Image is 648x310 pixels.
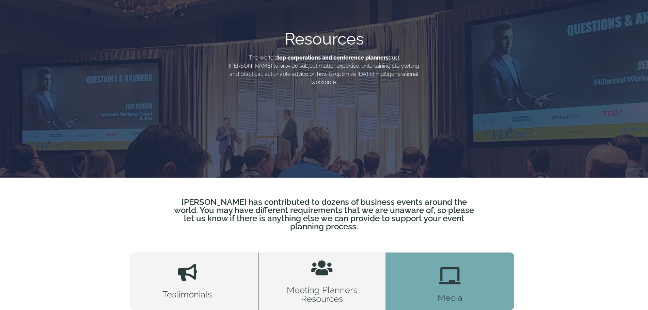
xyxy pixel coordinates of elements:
h2: Media [438,293,462,302]
h1: Resources [285,31,364,47]
a: Testimonials [130,252,258,310]
a: Meeting Planners Resources [258,252,386,310]
a: Media [386,252,514,310]
p: The world’s trust [PERSON_NAME] to provide subject matter expertise, entertaining storytelling an... [227,54,421,86]
h2: Meeting Planners Resources [283,285,362,303]
b: top corporations and conference planners [277,54,389,61]
p: [PERSON_NAME] has contributed to dozens of business events around the world. You may have differe... [169,198,479,231]
h1: Testimonials [162,290,212,299]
